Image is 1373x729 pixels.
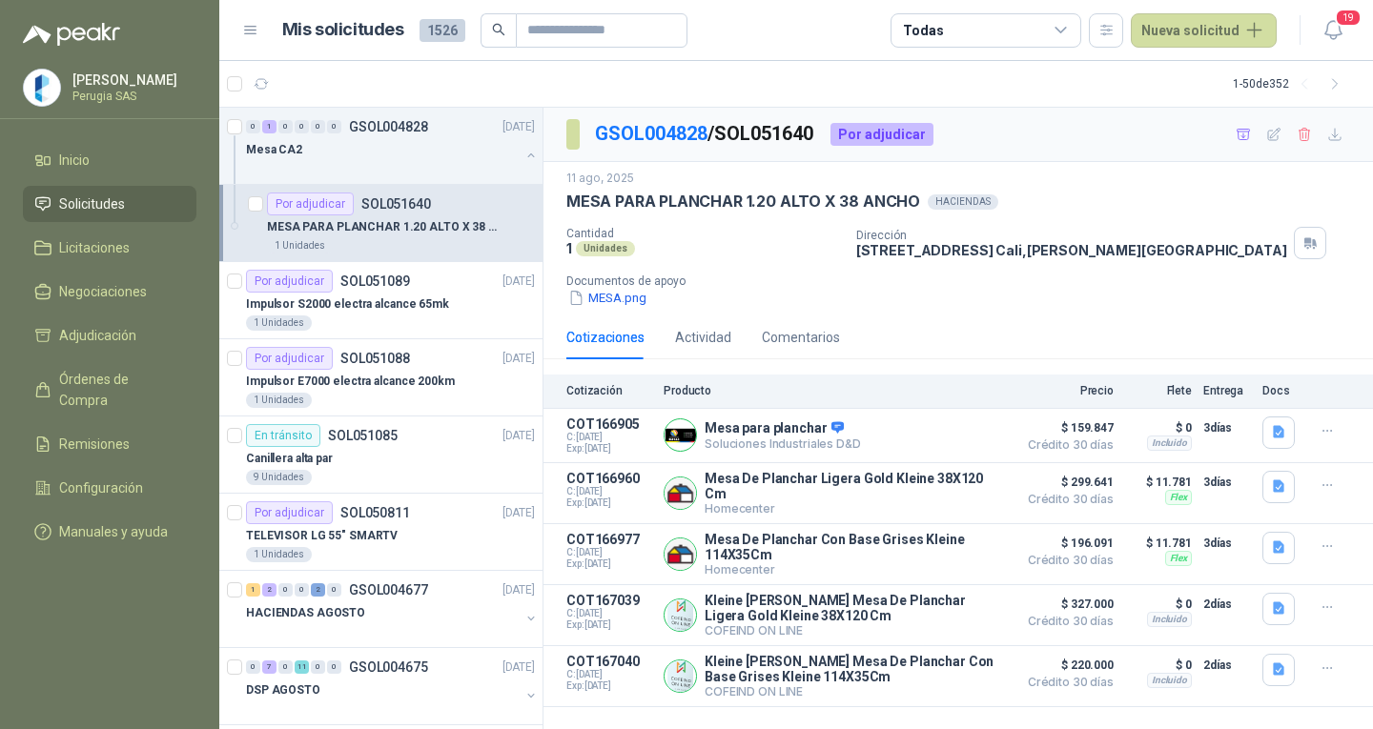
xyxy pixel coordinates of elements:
span: Inicio [59,150,90,171]
p: Perugia SAS [72,91,192,102]
p: 3 días [1203,471,1251,494]
p: SOL051640 [361,197,431,211]
h1: Mis solicitudes [282,16,404,44]
p: / SOL051640 [595,119,815,149]
div: Incluido [1147,612,1192,627]
span: Crédito 30 días [1018,616,1114,627]
span: $ 299.641 [1018,471,1114,494]
div: 7 [262,660,277,674]
button: MESA.png [566,288,648,308]
a: Adjudicación [23,317,196,354]
div: Cotizaciones [566,327,645,348]
div: 9 Unidades [246,470,312,485]
p: Flete [1125,384,1192,397]
p: Docs [1262,384,1301,397]
div: Unidades [576,241,635,256]
img: Logo peakr [23,23,120,46]
img: Company Logo [665,477,696,509]
p: Homecenter [705,562,1007,577]
div: 1 - 50 de 352 [1233,69,1350,99]
div: 2 [262,583,277,597]
div: 1 Unidades [246,315,312,331]
div: 0 [246,120,260,133]
span: Crédito 30 días [1018,555,1114,566]
span: search [492,23,505,36]
p: [DATE] [502,658,535,677]
div: 0 [327,660,341,674]
span: $ 196.091 [1018,532,1114,555]
span: Adjudicación [59,325,136,346]
div: 0 [311,660,325,674]
p: [DATE] [502,273,535,291]
p: $ 0 [1125,654,1192,677]
a: 0 1 0 0 0 0 GSOL004828[DATE] Mesa CA2 [246,115,539,176]
p: COT166960 [566,471,652,486]
div: Flex [1165,551,1192,566]
p: Precio [1018,384,1114,397]
a: Por adjudicarSOL051640MESA PARA PLANCHAR 1.20 ALTO X 38 ANCHO1 Unidades [219,185,543,262]
p: $ 11.781 [1125,471,1192,494]
p: Entrega [1203,384,1251,397]
p: 3 días [1203,416,1251,439]
div: En tránsito [246,424,320,447]
p: 11 ago, 2025 [566,170,634,188]
p: MESA PARA PLANCHAR 1.20 ALTO X 38 ANCHO [267,218,504,236]
a: Configuración [23,470,196,506]
img: Company Logo [665,599,696,631]
span: 19 [1335,9,1362,27]
p: GSOL004675 [349,660,428,674]
p: TELEVISOR LG 55" SMARTV [246,527,398,545]
span: Órdenes de Compra [59,369,178,411]
a: Por adjudicarSOL050811[DATE] TELEVISOR LG 55" SMARTV1 Unidades [219,494,543,571]
a: Remisiones [23,426,196,462]
p: 2 días [1203,654,1251,677]
div: 1 Unidades [246,547,312,562]
div: 0 [295,120,309,133]
div: 1 Unidades [267,238,333,253]
a: Manuales y ayuda [23,514,196,550]
p: Mesa De Planchar Con Base Grises Kleine 114X35Cm [705,532,1007,562]
p: MESA PARA PLANCHAR 1.20 ALTO X 38 ANCHO [566,192,920,212]
div: 0 [327,583,341,597]
div: 0 [278,120,293,133]
a: Negociaciones [23,273,196,310]
p: $ 11.781 [1125,532,1192,555]
span: Exp: [DATE] [566,619,652,631]
a: Órdenes de Compra [23,361,196,418]
div: 0 [295,583,309,597]
div: Comentarios [762,327,840,348]
span: Solicitudes [59,193,125,214]
p: Canillera alta par [246,450,333,468]
p: [PERSON_NAME] [72,73,192,87]
span: Configuración [59,477,143,498]
div: Incluido [1147,673,1192,688]
div: 0 [278,583,293,597]
span: Exp: [DATE] [566,497,652,509]
a: 1 2 0 0 2 0 GSOL004677[DATE] HACIENDAS AGOSTO [246,578,539,639]
div: HACIENDAS [928,194,998,210]
p: Producto [664,384,1007,397]
p: 2 días [1203,593,1251,616]
p: Documentos de apoyo [566,274,1365,288]
span: Remisiones [59,434,130,455]
p: Homecenter [705,501,1007,516]
div: 0 [327,120,341,133]
p: COT167040 [566,654,652,669]
p: COFEIND ON LINE [705,623,1007,638]
a: Por adjudicarSOL051089[DATE] Impulsor S2000 electra alcance 65mk1 Unidades [219,262,543,339]
p: HACIENDAS AGOSTO [246,604,365,622]
span: C: [DATE] [566,432,652,443]
a: Inicio [23,142,196,178]
span: C: [DATE] [566,547,652,558]
div: Por adjudicar [246,270,333,293]
div: 1 [246,583,260,597]
span: Exp: [DATE] [566,680,652,692]
span: Licitaciones [59,237,130,258]
div: Incluido [1147,435,1192,451]
img: Company Logo [665,419,696,451]
div: Todas [903,20,943,41]
span: Exp: [DATE] [566,443,652,455]
img: Company Logo [24,70,60,106]
p: SOL051088 [340,352,410,365]
div: Por adjudicar [267,192,354,215]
